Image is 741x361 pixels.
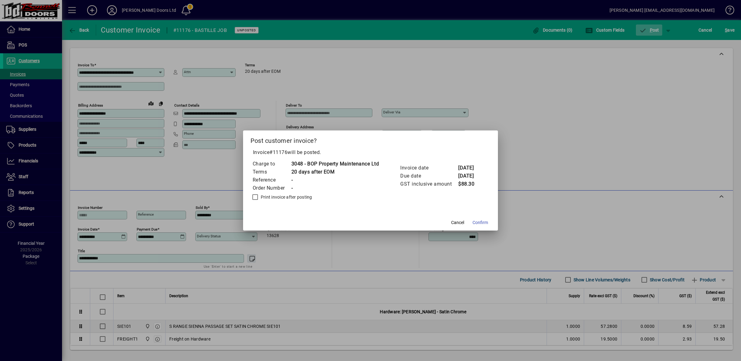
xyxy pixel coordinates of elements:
[291,184,379,192] td: -
[260,194,312,200] label: Print invoice after posting
[291,168,379,176] td: 20 days after EOM
[252,160,291,168] td: Charge to
[291,176,379,184] td: -
[400,180,458,188] td: GST inclusive amount
[291,160,379,168] td: 3048 - BOP Property Maintenance Ltd
[473,219,488,226] span: Confirm
[400,164,458,172] td: Invoice date
[243,130,498,148] h2: Post customer invoice?
[470,217,490,228] button: Confirm
[458,180,483,188] td: $88.30
[252,184,291,192] td: Order Number
[400,172,458,180] td: Due date
[458,164,483,172] td: [DATE]
[252,168,291,176] td: Terms
[448,217,468,228] button: Cancel
[251,149,491,156] p: Invoice will be posted .
[252,176,291,184] td: Reference
[458,172,483,180] td: [DATE]
[451,219,464,226] span: Cancel
[269,149,287,155] span: #11176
